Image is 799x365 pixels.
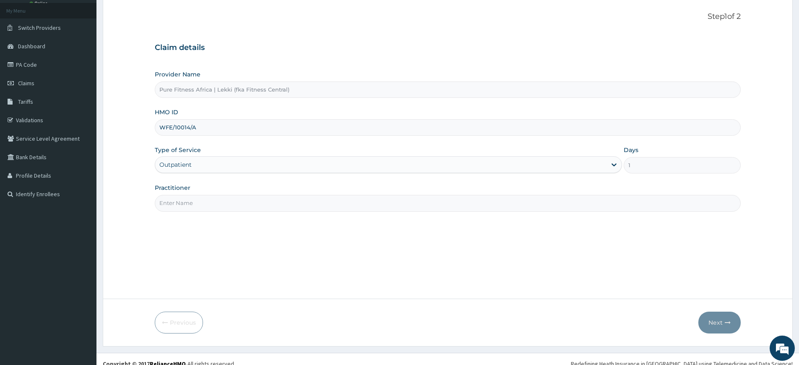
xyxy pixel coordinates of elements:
button: Previous [155,312,203,333]
label: Days [624,146,638,154]
span: Claims [18,79,34,87]
span: Tariffs [18,98,33,105]
span: Dashboard [18,42,45,50]
input: Enter HMO ID [155,119,741,136]
span: Switch Providers [18,24,61,32]
label: HMO ID [155,108,178,116]
input: Enter Name [155,195,741,211]
p: Step 1 of 2 [155,12,741,21]
label: Practitioner [155,184,190,192]
button: Next [698,312,741,333]
label: Provider Name [155,70,200,79]
h3: Claim details [155,43,741,53]
label: Type of Service [155,146,201,154]
a: Online [29,0,49,6]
